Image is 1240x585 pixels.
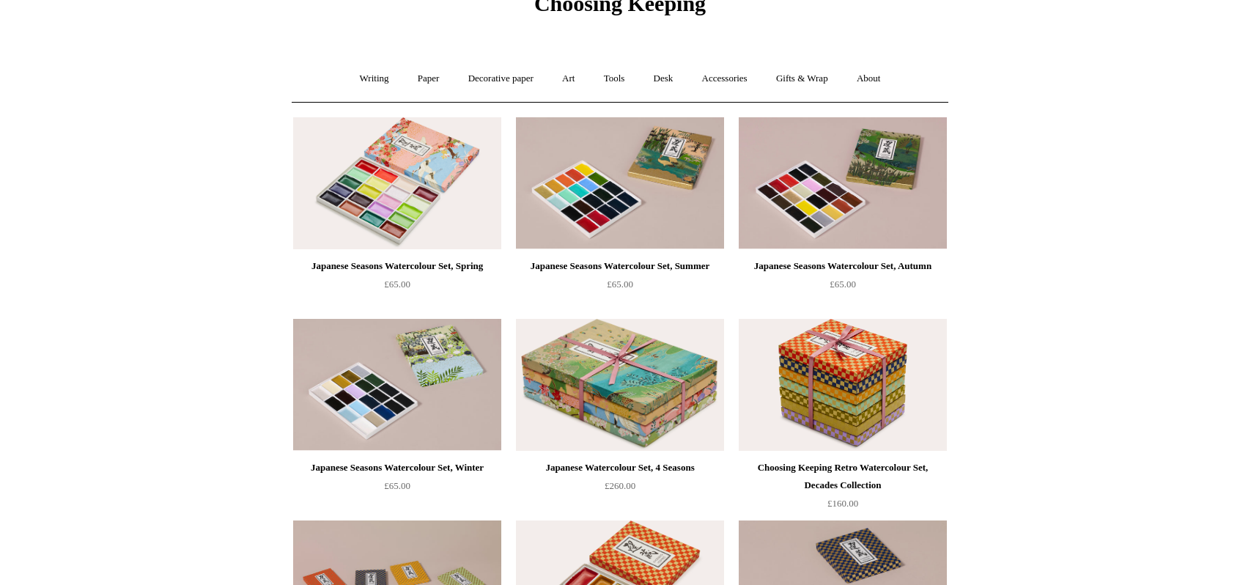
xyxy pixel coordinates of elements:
[827,498,858,509] span: £160.00
[455,59,547,98] a: Decorative paper
[384,480,410,491] span: £65.00
[830,279,856,290] span: £65.00
[739,319,947,451] img: Choosing Keeping Retro Watercolour Set, Decades Collection
[763,59,841,98] a: Gifts & Wrap
[293,319,501,451] a: Japanese Seasons Watercolour Set, Winter Japanese Seasons Watercolour Set, Winter
[520,257,720,275] div: Japanese Seasons Watercolour Set, Summer
[739,117,947,249] img: Japanese Seasons Watercolour Set, Autumn
[605,480,635,491] span: £260.00
[297,459,498,477] div: Japanese Seasons Watercolour Set, Winter
[742,257,943,275] div: Japanese Seasons Watercolour Set, Autumn
[384,279,410,290] span: £65.00
[293,257,501,317] a: Japanese Seasons Watercolour Set, Spring £65.00
[516,319,724,451] a: Japanese Watercolour Set, 4 Seasons Japanese Watercolour Set, 4 Seasons
[742,459,943,494] div: Choosing Keeping Retro Watercolour Set, Decades Collection
[516,459,724,519] a: Japanese Watercolour Set, 4 Seasons £260.00
[516,117,724,249] a: Japanese Seasons Watercolour Set, Summer Japanese Seasons Watercolour Set, Summer
[739,257,947,317] a: Japanese Seasons Watercolour Set, Autumn £65.00
[641,59,687,98] a: Desk
[739,459,947,519] a: Choosing Keeping Retro Watercolour Set, Decades Collection £160.00
[293,117,501,249] a: Japanese Seasons Watercolour Set, Spring Japanese Seasons Watercolour Set, Spring
[516,117,724,249] img: Japanese Seasons Watercolour Set, Summer
[844,59,894,98] a: About
[520,459,720,477] div: Japanese Watercolour Set, 4 Seasons
[549,59,588,98] a: Art
[293,117,501,249] img: Japanese Seasons Watercolour Set, Spring
[739,319,947,451] a: Choosing Keeping Retro Watercolour Set, Decades Collection Choosing Keeping Retro Watercolour Set...
[516,257,724,317] a: Japanese Seasons Watercolour Set, Summer £65.00
[293,319,501,451] img: Japanese Seasons Watercolour Set, Winter
[607,279,633,290] span: £65.00
[347,59,402,98] a: Writing
[405,59,453,98] a: Paper
[591,59,638,98] a: Tools
[516,319,724,451] img: Japanese Watercolour Set, 4 Seasons
[534,3,706,13] a: Choosing Keeping
[689,59,761,98] a: Accessories
[739,117,947,249] a: Japanese Seasons Watercolour Set, Autumn Japanese Seasons Watercolour Set, Autumn
[293,459,501,519] a: Japanese Seasons Watercolour Set, Winter £65.00
[297,257,498,275] div: Japanese Seasons Watercolour Set, Spring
